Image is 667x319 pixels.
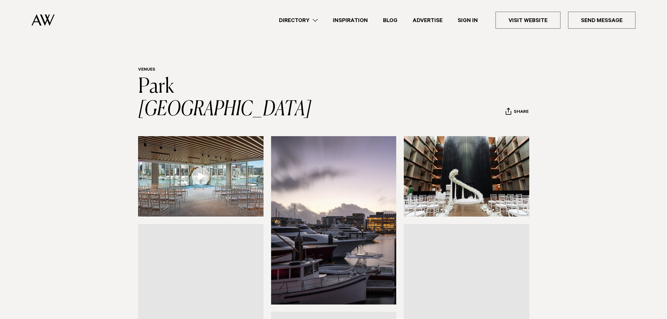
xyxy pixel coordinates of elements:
a: Send Message [568,12,635,29]
a: Blog [375,16,405,25]
a: Venues [138,67,155,72]
a: Inspiration [325,16,375,25]
span: Share [514,109,529,115]
a: Advertise [405,16,450,25]
a: Sign In [450,16,485,25]
a: Park [GEOGRAPHIC_DATA] [138,77,311,120]
img: Floral installation at Park Hyatt Auckland [404,136,529,217]
img: Auckland Weddings Logo [32,14,55,26]
button: Share [505,107,529,117]
a: Visit Website [496,12,560,29]
a: Directory [271,16,325,25]
img: Yacht in the harbour at Park Hyatt Auckland [271,136,397,304]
